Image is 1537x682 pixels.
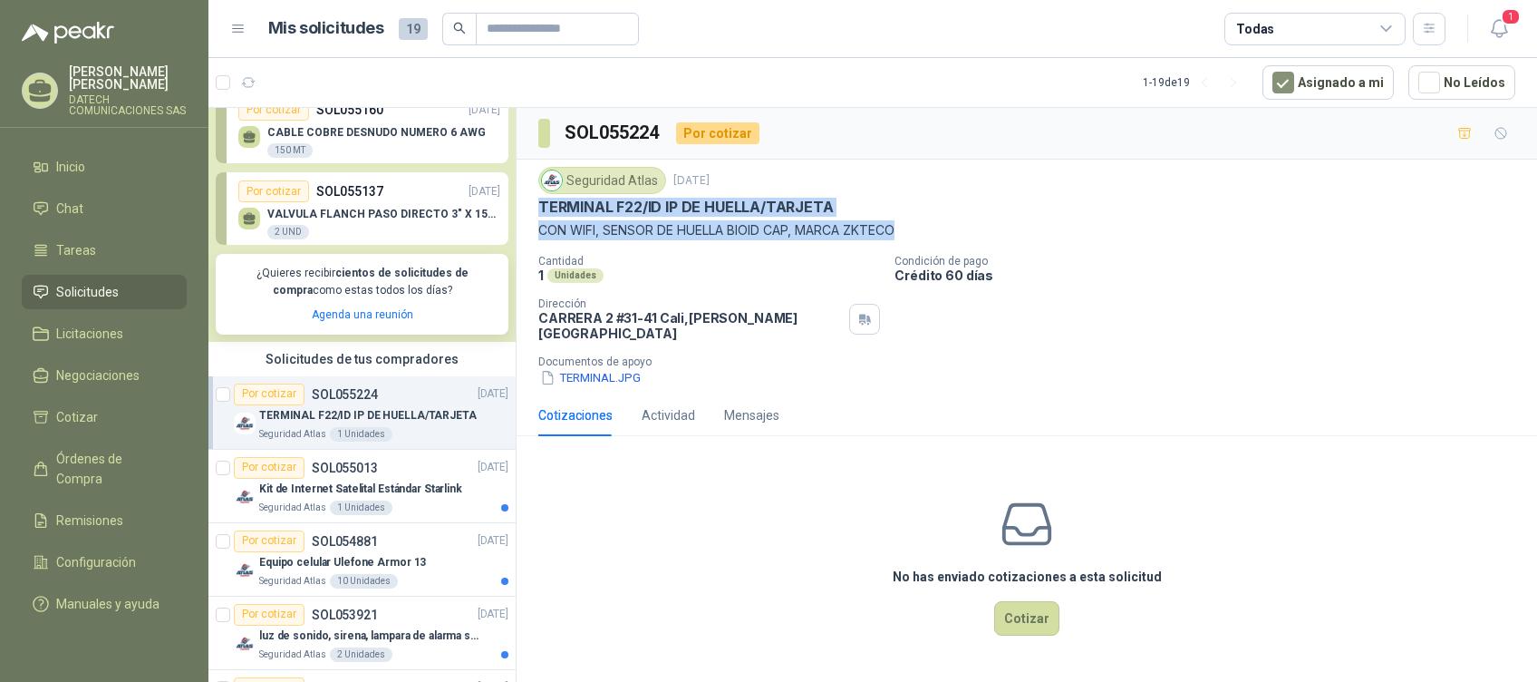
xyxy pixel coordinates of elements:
a: Por cotizarSOL053921[DATE] Company Logoluz de sonido, sirena, lampara de alarma solarSeguridad At... [208,597,516,670]
p: Dirección [538,297,842,310]
div: Por cotizar [234,604,304,626]
b: cientos de solicitudes de compra [273,267,469,297]
span: Manuales y ayuda [56,594,159,614]
p: SOL055224 [312,388,378,401]
h3: No has enviado cotizaciones a esta solicitud [893,567,1162,587]
div: Unidades [547,268,604,283]
a: Tareas [22,233,187,268]
div: 1 Unidades [330,501,392,515]
a: Negociaciones [22,358,187,393]
p: Kit de Internet Satelital Estándar Starlink [259,481,462,498]
span: Órdenes de Compra [56,449,169,489]
a: Licitaciones [22,317,187,351]
div: Por cotizar [238,99,309,121]
a: Inicio [22,150,187,184]
a: Configuración [22,545,187,580]
p: SOL054881 [312,535,378,548]
p: [PERSON_NAME] [PERSON_NAME] [69,65,187,91]
p: SOL053921 [312,609,378,621]
p: [DATE] [673,172,710,190]
div: 150 MT [267,143,313,158]
div: 2 UND [267,225,309,239]
span: Tareas [56,240,96,260]
p: ¿Quieres recibir como estas todos los días? [227,265,498,299]
p: luz de sonido, sirena, lampara de alarma solar [259,628,485,645]
p: Equipo celular Ulefone Armor 13 [259,554,426,571]
div: Por cotizar [238,180,309,202]
a: Por cotizarSOL055013[DATE] Company LogoKit de Internet Satelital Estándar StarlinkSeguridad Atlas... [208,450,516,523]
span: 19 [399,18,428,40]
img: Company Logo [234,486,256,508]
div: Solicitudes de tus compradores [208,342,516,376]
a: Chat [22,191,187,226]
p: [DATE] [478,606,508,623]
p: Documentos de apoyo [538,356,1530,368]
a: Por cotizarSOL054881[DATE] Company LogoEquipo celular Ulefone Armor 13Seguridad Atlas10 Unidades [208,523,516,597]
div: Todas [1236,19,1274,39]
div: Mensajes [724,405,779,425]
p: CARRERA 2 #31-41 Cali , [PERSON_NAME][GEOGRAPHIC_DATA] [538,310,842,341]
p: Condición de pago [894,255,1530,268]
img: Company Logo [234,560,256,581]
div: 1 - 19 de 19 [1143,68,1248,97]
h1: Mis solicitudes [268,15,384,42]
button: Asignado a mi [1262,65,1394,100]
img: Company Logo [542,170,562,190]
p: SOL055013 [312,462,378,474]
img: Company Logo [234,413,256,434]
div: Seguridad Atlas [538,167,666,194]
p: Cantidad [538,255,880,268]
p: [DATE] [478,532,508,550]
span: Negociaciones [56,365,140,385]
a: Órdenes de Compra [22,442,187,496]
span: Remisiones [56,511,123,531]
span: Inicio [56,157,85,177]
div: 1 Unidades [330,427,392,442]
button: TERMINAL.JPG [538,368,643,387]
a: Por cotizarSOL055224[DATE] Company LogoTERMINAL F22/ID IP DE HUELLA/TARJETASeguridad Atlas1 Unidades [208,376,516,450]
div: Por cotizar [676,122,759,144]
span: Cotizar [56,407,98,427]
p: 1 [538,268,544,283]
img: Company Logo [234,633,256,655]
span: Chat [56,199,83,219]
img: Logo peakr [22,22,114,44]
div: 2 Unidades [330,648,392,662]
button: 1 [1483,13,1515,45]
p: CABLE COBRE DESNUDO NUMERO 6 AWG [267,126,486,139]
p: [DATE] [469,102,500,119]
div: Por cotizar [234,531,304,552]
p: Seguridad Atlas [259,574,326,589]
p: SOL055137 [316,181,383,201]
a: Manuales y ayuda [22,587,187,621]
p: CON WIFI, SENSOR DE HUELLA BIOID CAP, MARCA ZKTECO [538,220,1515,240]
p: TERMINAL F22/ID IP DE HUELLA/TARJETA [538,198,834,217]
p: [DATE] [478,459,508,476]
span: Solicitudes [56,282,119,302]
p: [DATE] [469,183,500,200]
a: Por cotizarSOL055137[DATE] VALVULA FLANCH PASO DIRECTO 3" X 150 PSI2 UND [216,172,508,245]
p: DATECH COMUNICACIONES SAS [69,94,187,116]
p: SOL055160 [316,100,383,120]
h3: SOL055224 [565,119,662,147]
a: Remisiones [22,503,187,538]
div: Por cotizar [234,457,304,479]
div: Por cotizar [234,384,304,405]
p: VALVULA FLANCH PASO DIRECTO 3" X 150 PSI [267,208,500,220]
p: [DATE] [478,385,508,403]
button: Cotizar [994,601,1059,636]
a: Agenda una reunión [312,308,413,321]
p: Crédito 60 días [894,268,1530,283]
p: TERMINAL F22/ID IP DE HUELLA/TARJETA [259,407,477,424]
div: 10 Unidades [330,574,398,589]
button: No Leídos [1408,65,1515,100]
div: Cotizaciones [538,405,613,425]
span: search [453,22,466,34]
a: Por cotizarSOL055160[DATE] CABLE COBRE DESNUDO NUMERO 6 AWG150 MT [216,91,508,163]
a: Cotizar [22,400,187,434]
a: Solicitudes [22,275,187,309]
p: Seguridad Atlas [259,427,326,442]
p: Seguridad Atlas [259,501,326,515]
span: Licitaciones [56,324,123,344]
div: Actividad [642,405,695,425]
